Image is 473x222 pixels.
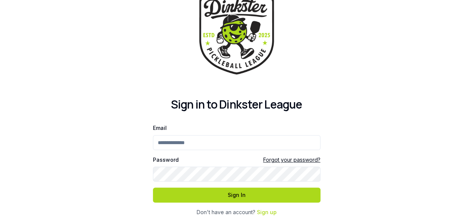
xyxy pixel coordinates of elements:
[263,156,320,164] a: Forgot your password?
[153,188,320,203] button: Sign In
[153,157,179,162] label: Password
[257,209,277,215] a: Sign up
[153,125,167,131] label: Email
[153,209,320,216] div: Don't have an account?
[153,98,320,111] h2: Sign in to Dinkster League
